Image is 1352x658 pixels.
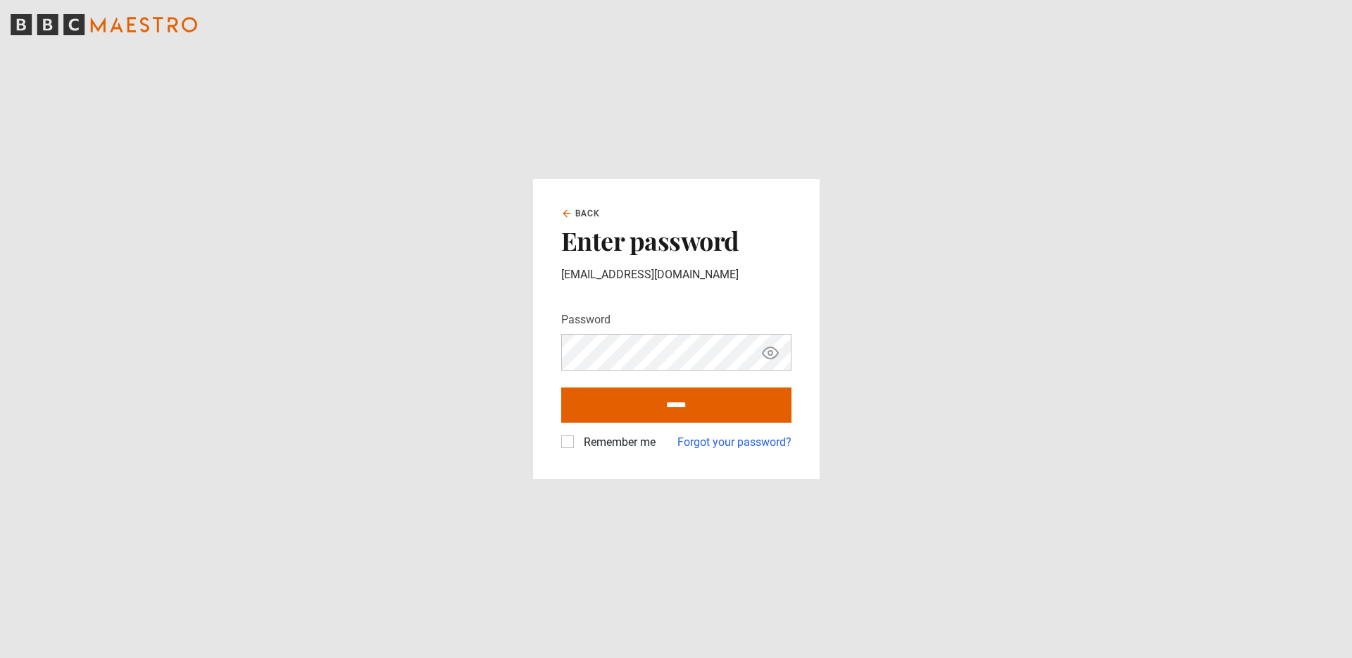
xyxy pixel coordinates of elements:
label: Remember me [578,434,656,451]
h2: Enter password [561,225,791,255]
span: Back [575,207,601,220]
label: Password [561,311,611,328]
button: Show password [758,340,782,365]
a: Back [561,207,601,220]
p: [EMAIL_ADDRESS][DOMAIN_NAME] [561,266,791,283]
a: Forgot your password? [677,434,791,451]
